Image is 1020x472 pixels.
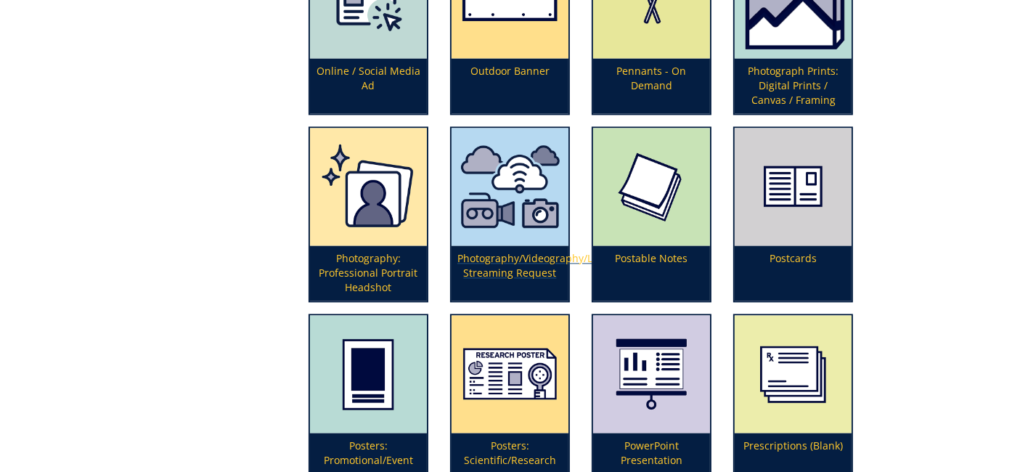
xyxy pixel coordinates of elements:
[593,245,710,301] p: Postable Notes
[452,315,568,433] img: posters-scientific-5aa5927cecefc5.90805739.png
[452,245,568,301] p: Photography/Videography/Live Streaming Request
[310,128,427,245] img: professional%20headshot-673780894c71e3.55548584.png
[735,245,852,301] p: Postcards
[452,128,568,245] img: photography%20videography%20or%20live%20streaming-62c5f5a2188136.97296614.png
[452,58,568,113] p: Outdoor Banner
[735,58,852,113] p: Photograph Prints: Digital Prints / Canvas / Framing
[310,58,427,113] p: Online / Social Media Ad
[310,245,427,301] p: Photography: Professional Portrait Headshot
[593,128,710,245] img: post-it-note-5949284106b3d7.11248848.png
[735,315,852,433] img: blank%20prescriptions-655685b7a02444.91910750.png
[735,128,852,245] img: postcard-59839371c99131.37464241.png
[735,128,852,301] a: Postcards
[310,315,427,433] img: poster-promotional-5949293418faa6.02706653.png
[593,315,710,433] img: powerpoint-presentation-5949298d3aa018.35992224.png
[452,128,568,301] a: Photography/Videography/Live Streaming Request
[593,128,710,301] a: Postable Notes
[593,58,710,113] p: Pennants - On Demand
[310,128,427,301] a: Photography: Professional Portrait Headshot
